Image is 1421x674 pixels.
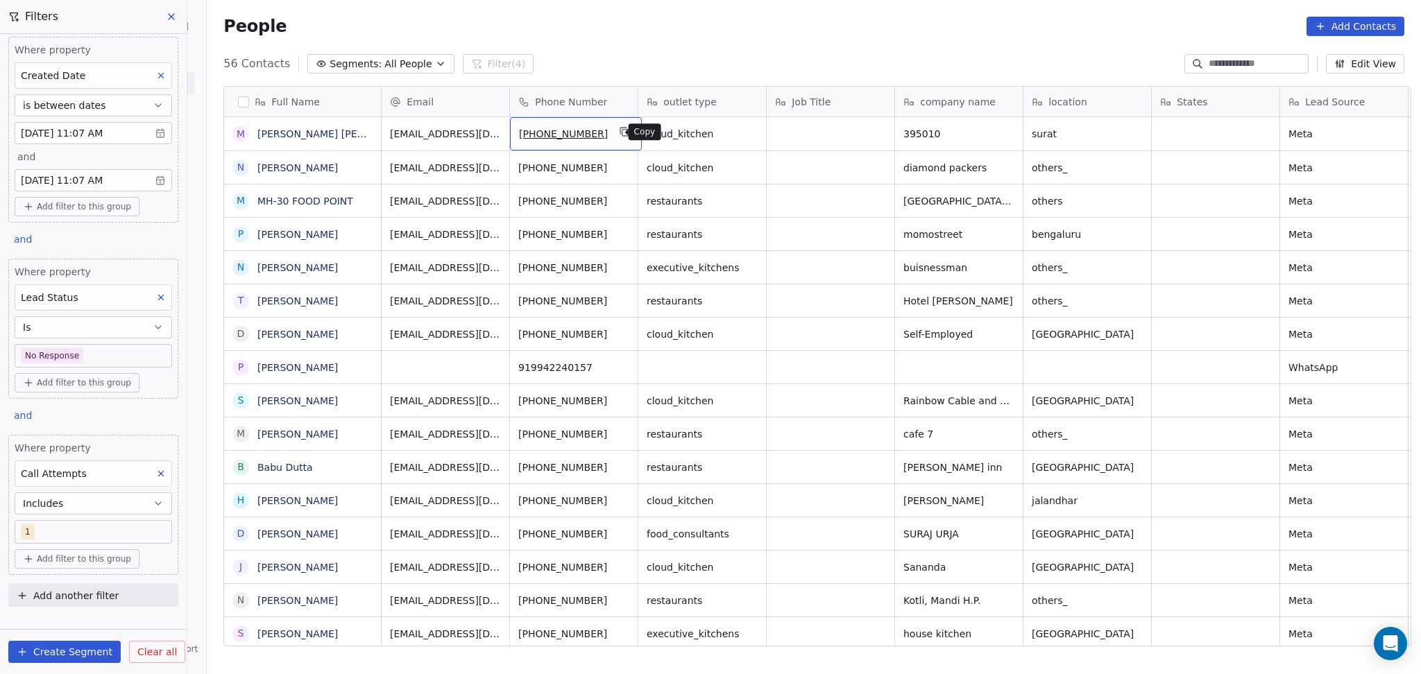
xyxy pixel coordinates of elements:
[1288,227,1399,241] span: Meta
[463,54,534,74] button: Filter(4)
[1032,127,1143,141] span: surat
[518,227,629,241] span: [PHONE_NUMBER]
[257,362,338,373] a: [PERSON_NAME]
[510,87,638,116] div: Phone Number
[390,394,501,408] span: [EMAIL_ADDRESS][DOMAIN_NAME]
[518,594,629,607] span: [PHONE_NUMBER]
[1326,54,1404,74] button: Edit View
[518,560,629,574] span: [PHONE_NUMBER]
[647,194,758,208] span: restaurants
[903,161,1014,175] span: diamond packers
[390,194,501,208] span: [EMAIL_ADDRESS][DOMAIN_NAME]
[390,627,501,641] span: [EMAIL_ADDRESS][DOMAIN_NAME]
[238,360,244,374] div: p
[903,460,1014,474] span: [PERSON_NAME] inn
[223,16,287,37] span: People
[1032,294,1143,308] span: others_
[237,260,244,275] div: N
[257,595,338,606] a: [PERSON_NAME]
[257,229,338,240] a: [PERSON_NAME]
[647,227,758,241] span: restaurants
[382,87,509,116] div: Email
[1288,361,1399,374] span: WhatsApp
[647,494,758,508] span: cloud_kitchen
[535,95,607,109] span: Phone Number
[663,95,717,109] span: outlet type
[920,95,996,109] span: company name
[237,160,244,175] div: N
[518,527,629,541] span: [PHONE_NUMBER]
[1288,627,1399,641] span: Meta
[647,594,758,607] span: restaurants
[1152,87,1279,116] div: States
[257,429,338,440] a: [PERSON_NAME]
[257,162,338,173] a: [PERSON_NAME]
[1032,460,1143,474] span: [GEOGRAPHIC_DATA]
[223,55,290,72] span: 56 Contacts
[237,327,245,341] div: D
[647,560,758,574] span: cloud_kitchen
[237,526,245,541] div: D
[1288,394,1399,408] span: Meta
[903,194,1014,208] span: [GEOGRAPHIC_DATA], [GEOGRAPHIC_DATA]
[1288,460,1399,474] span: Meta
[390,494,501,508] span: [EMAIL_ADDRESS][DOMAIN_NAME]
[1305,95,1365,109] span: Lead Source
[518,327,629,341] span: [PHONE_NUMBER]
[1032,194,1143,208] span: others
[390,527,501,541] span: [EMAIL_ADDRESS][DOMAIN_NAME]
[903,627,1014,641] span: house kitchen
[647,161,758,175] span: cloud_kitchen
[390,127,501,141] span: [EMAIL_ADDRESS][DOMAIN_NAME]
[1032,494,1143,508] span: jalandhar
[1032,560,1143,574] span: [GEOGRAPHIC_DATA]
[895,87,1023,116] div: company name
[257,528,338,539] a: [PERSON_NAME]
[257,329,338,340] a: [PERSON_NAME]
[1288,327,1399,341] span: Meta
[647,460,758,474] span: restaurants
[1288,127,1399,141] span: Meta
[237,460,244,474] div: B
[238,393,244,408] div: S
[647,294,758,308] span: restaurants
[647,261,758,275] span: executive_kitchens
[1032,594,1143,607] span: others_
[903,227,1014,241] span: momostreet
[903,394,1014,408] span: Rainbow Cable and Broadband Service
[390,460,501,474] span: [EMAIL_ADDRESS][DOMAIN_NAME]
[257,462,313,473] a: Babu Dutta
[1288,594,1399,607] span: Meta
[1032,427,1143,441] span: others_
[390,227,501,241] span: [EMAIL_ADDRESS][DOMAIN_NAME]
[1307,17,1404,36] button: Add Contacts
[903,427,1014,441] span: cafe 7
[518,427,629,441] span: [PHONE_NUMBER]
[518,460,629,474] span: [PHONE_NUMBER]
[257,628,338,639] a: [PERSON_NAME]
[647,127,758,141] span: cloud_kitchen
[1032,261,1143,275] span: others_
[1023,87,1151,116] div: location
[257,128,422,139] a: [PERSON_NAME] [PERSON_NAME]
[1288,560,1399,574] span: Meta
[518,161,629,175] span: [PHONE_NUMBER]
[1032,161,1143,175] span: others_
[384,57,432,71] span: All People
[647,427,758,441] span: restaurants
[390,560,501,574] span: [EMAIL_ADDRESS][DOMAIN_NAME]
[257,395,338,406] a: [PERSON_NAME]
[390,594,501,607] span: [EMAIL_ADDRESS][DOMAIN_NAME]
[518,361,629,374] span: 919942240157
[518,294,629,308] span: [PHONE_NUMBER]
[237,127,245,141] div: M
[1048,95,1087,109] span: location
[518,494,629,508] span: [PHONE_NUMBER]
[257,262,338,273] a: [PERSON_NAME]
[638,87,766,116] div: outlet type
[257,562,338,573] a: [PERSON_NAME]
[1288,527,1399,541] span: Meta
[1280,87,1408,116] div: Lead Source
[238,227,244,241] div: P
[1032,527,1143,541] span: [GEOGRAPHIC_DATA]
